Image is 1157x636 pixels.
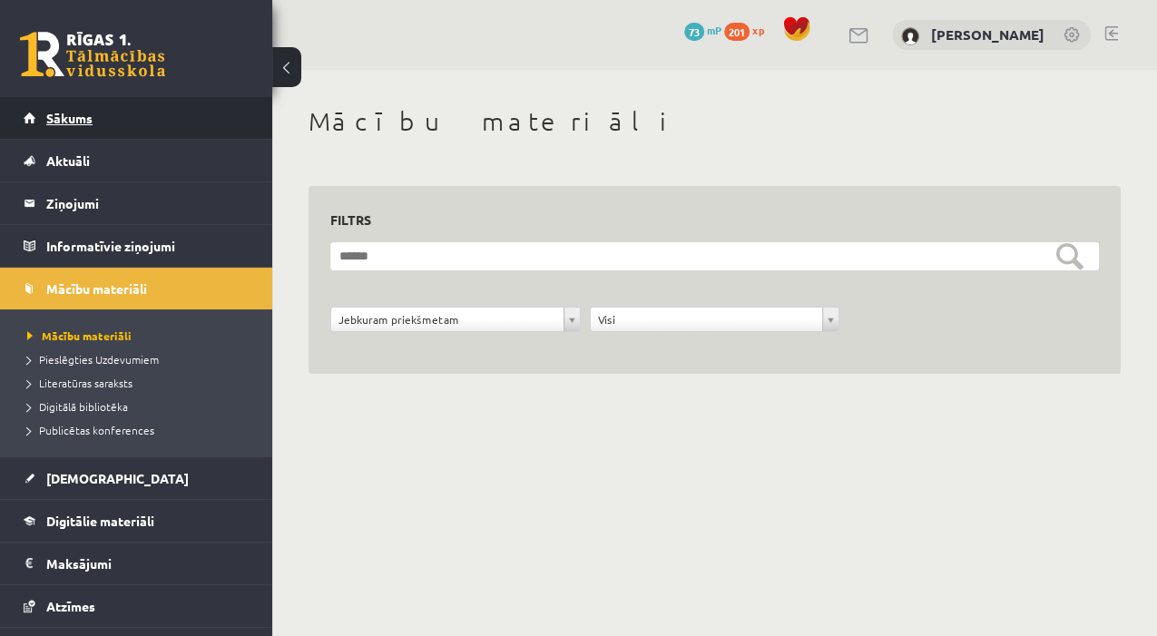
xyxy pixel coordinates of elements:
[338,308,556,331] span: Jebkuram priekšmetam
[27,376,132,390] span: Literatūras saraksts
[724,23,773,37] a: 201 xp
[27,375,254,391] a: Literatūras saraksts
[331,308,580,331] a: Jebkuram priekšmetam
[598,308,816,331] span: Visi
[24,225,250,267] a: Informatīvie ziņojumi
[24,182,250,224] a: Ziņojumi
[24,543,250,584] a: Maksājumi
[24,97,250,139] a: Sākums
[684,23,721,37] a: 73 mP
[46,470,189,486] span: [DEMOGRAPHIC_DATA]
[24,268,250,309] a: Mācību materiāli
[24,500,250,542] a: Digitālie materiāli
[707,23,721,37] span: mP
[24,457,250,499] a: [DEMOGRAPHIC_DATA]
[46,280,147,297] span: Mācību materiāli
[27,422,254,438] a: Publicētas konferences
[46,598,95,614] span: Atzīmes
[46,513,154,529] span: Digitālie materiāli
[27,328,132,343] span: Mācību materiāli
[591,308,839,331] a: Visi
[24,140,250,181] a: Aktuāli
[27,399,128,414] span: Digitālā bibliotēka
[46,225,250,267] legend: Informatīvie ziņojumi
[27,398,254,415] a: Digitālā bibliotēka
[46,152,90,169] span: Aktuāli
[46,110,93,126] span: Sākums
[330,208,1077,232] h3: Filtrs
[46,543,250,584] legend: Maksājumi
[901,27,919,45] img: Ksenija Tereško
[931,25,1044,44] a: [PERSON_NAME]
[24,585,250,627] a: Atzīmes
[27,328,254,344] a: Mācību materiāli
[27,351,254,367] a: Pieslēgties Uzdevumiem
[309,106,1121,137] h1: Mācību materiāli
[20,32,165,77] a: Rīgas 1. Tālmācības vidusskola
[46,182,250,224] legend: Ziņojumi
[684,23,704,41] span: 73
[27,423,154,437] span: Publicētas konferences
[752,23,764,37] span: xp
[27,352,159,367] span: Pieslēgties Uzdevumiem
[724,23,750,41] span: 201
